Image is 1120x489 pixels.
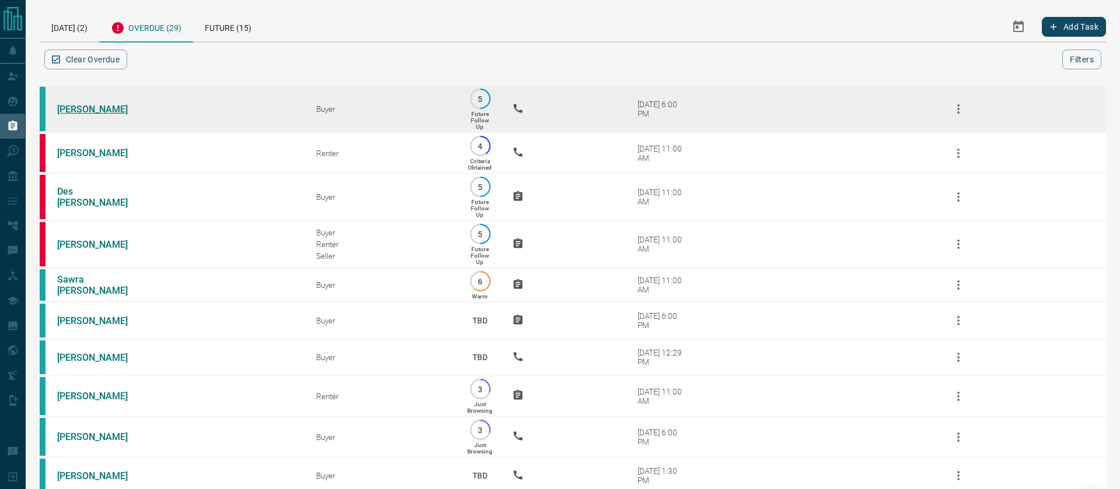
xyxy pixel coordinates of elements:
[57,239,145,250] a: [PERSON_NAME]
[316,316,448,325] div: Buyer
[638,144,687,163] div: [DATE] 11:00 AM
[40,418,45,456] div: condos.ca
[476,230,485,238] p: 5
[57,352,145,363] a: [PERSON_NAME]
[40,134,45,172] div: property.ca
[468,158,492,171] p: Criteria Obtained
[44,50,127,69] button: Clear Overdue
[316,104,448,114] div: Buyer
[638,348,687,367] div: [DATE] 12:29 PM
[466,305,495,336] p: TBD
[638,466,687,485] div: [DATE] 1:30 PM
[476,142,485,150] p: 4
[316,228,448,237] div: Buyer
[638,188,687,206] div: [DATE] 11:00 AM
[40,340,45,374] div: condos.ca
[638,100,687,118] div: [DATE] 6:00 PM
[57,104,145,115] a: [PERSON_NAME]
[471,111,489,130] p: Future Follow Up
[476,385,485,393] p: 3
[57,274,145,296] a: Sawra [PERSON_NAME]
[316,471,448,480] div: Buyer
[638,276,687,294] div: [DATE] 11:00 AM
[57,315,145,326] a: [PERSON_NAME]
[40,87,45,131] div: condos.ca
[471,246,489,265] p: Future Follow Up
[471,199,489,218] p: Future Follow Up
[316,149,448,158] div: Renter
[638,387,687,406] div: [DATE] 11:00 AM
[40,222,45,266] div: property.ca
[638,311,687,330] div: [DATE] 6:00 PM
[316,240,448,249] div: Renter
[57,431,145,442] a: [PERSON_NAME]
[57,470,145,481] a: [PERSON_NAME]
[638,428,687,446] div: [DATE] 6:00 PM
[316,280,448,290] div: Buyer
[99,12,193,43] div: Overdue (29)
[57,186,145,208] a: Des [PERSON_NAME]
[467,401,492,414] p: Just Browsing
[316,251,448,261] div: Seller
[476,182,485,191] p: 5
[316,432,448,442] div: Buyer
[57,391,145,402] a: [PERSON_NAME]
[316,392,448,401] div: Renter
[40,269,45,301] div: condos.ca
[476,94,485,103] p: 5
[40,377,45,415] div: condos.ca
[1062,50,1101,69] button: Filters
[40,12,99,41] div: [DATE] (2)
[466,342,495,373] p: TBD
[476,425,485,434] p: 3
[1005,13,1032,41] button: Select Date Range
[476,277,485,286] p: 6
[40,175,45,219] div: property.ca
[1042,17,1106,37] button: Add Task
[638,235,687,254] div: [DATE] 11:00 AM
[316,353,448,362] div: Buyer
[57,147,145,159] a: [PERSON_NAME]
[472,293,488,300] p: Warm
[467,442,492,455] p: Just Browsing
[40,304,45,337] div: condos.ca
[193,12,263,41] div: Future (15)
[316,192,448,202] div: Buyer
